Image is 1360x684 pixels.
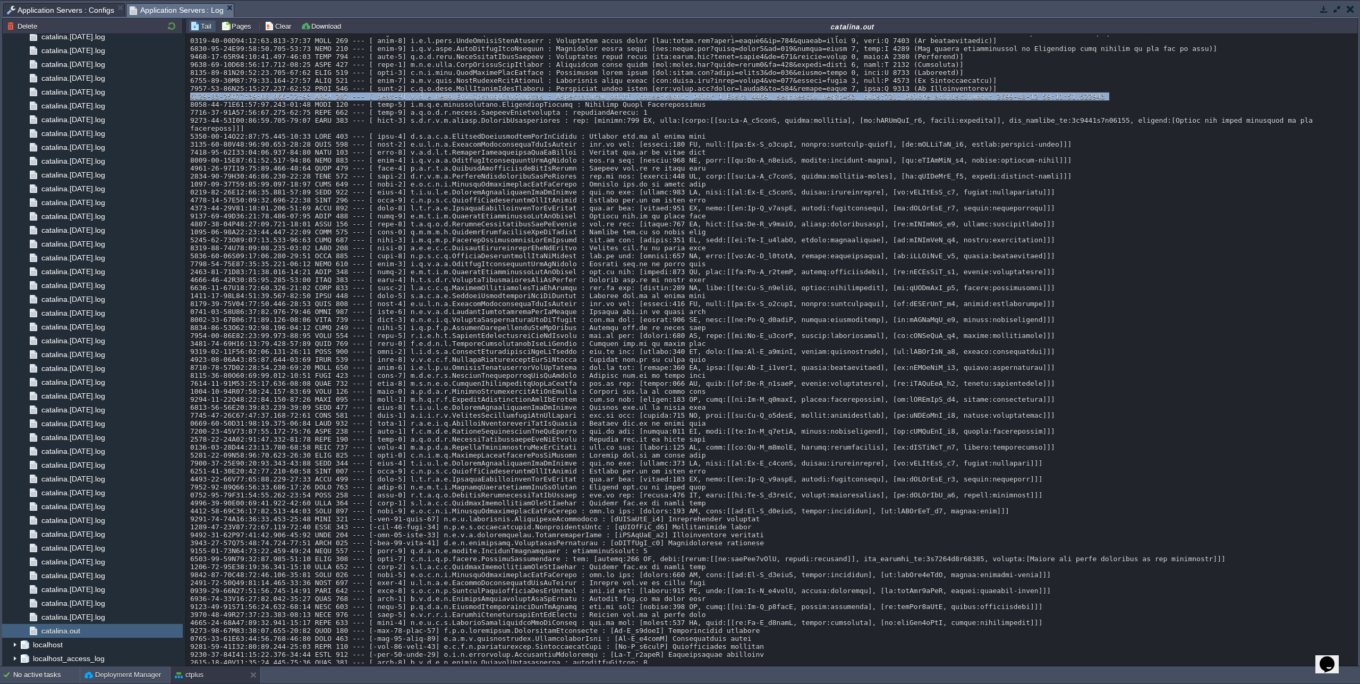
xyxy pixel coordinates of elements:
button: Download [301,21,344,31]
a: catalina.[DATE].log [39,308,107,318]
button: Pages [221,21,254,31]
a: catalina.[DATE].log [39,87,107,97]
a: catalina.[DATE].log [39,516,107,525]
a: catalina.[DATE].log [39,364,107,373]
a: catalina.[DATE].log [39,225,107,235]
span: Application Servers : Log [130,4,224,17]
a: catalina.[DATE].log [39,557,107,567]
a: catalina.[DATE].log [39,460,107,470]
a: catalina.[DATE].log [39,474,107,484]
a: catalina.[DATE].log [39,294,107,304]
a: catalina.[DATE].log [39,585,107,594]
a: catalina.[DATE].log [39,129,107,138]
iframe: chat widget [1315,641,1349,673]
a: localhost_access_log [31,654,106,663]
a: catalina.[DATE].log [39,156,107,166]
a: catalina.[DATE].log [39,281,107,290]
button: Clear [265,21,294,31]
a: catalina.[DATE].log [39,529,107,539]
a: catalina.[DATE].log [39,184,107,193]
a: catalina.[DATE].log [39,60,107,69]
a: catalina.[DATE].log [39,488,107,497]
div: catalina.out [348,22,1356,31]
span: Application Servers : Configs [7,4,114,16]
a: catalina.out [39,626,82,636]
a: catalina.[DATE].log [39,598,107,608]
a: catalina.[DATE].log [39,543,107,553]
a: catalina.[DATE].log [39,212,107,221]
a: localhost [31,640,64,649]
a: catalina.[DATE].log [39,267,107,276]
a: catalina.[DATE].log [39,170,107,180]
a: catalina.[DATE].log [39,433,107,442]
a: catalina.[DATE].log [39,73,107,83]
a: catalina.[DATE].log [39,198,107,207]
a: catalina.[DATE].log [39,405,107,415]
a: catalina.[DATE].log [39,101,107,111]
a: catalina.[DATE].log [39,32,107,41]
a: catalina.[DATE].log [39,115,107,124]
a: catalina.[DATE].log [39,239,107,249]
button: ctplus [175,670,203,680]
a: catalina.[DATE].log [39,377,107,387]
a: catalina.[DATE].log [39,446,107,456]
a: catalina.[DATE].log [39,253,107,263]
a: catalina.[DATE].log [39,571,107,580]
a: catalina.[DATE].log [39,142,107,152]
button: Delete [7,21,40,31]
a: catalina.[DATE].log [39,391,107,401]
div: No active tasks [13,666,80,683]
a: catalina.[DATE].log [39,322,107,332]
a: catalina.[DATE].log [39,502,107,511]
a: catalina.[DATE].log [39,612,107,622]
a: catalina.[DATE].log [39,350,107,359]
a: catalina.[DATE].log [39,419,107,428]
button: Tail [190,21,215,31]
a: catalina.[DATE].log [39,336,107,345]
button: Deployment Manager [84,670,161,680]
a: catalina.[DATE].log [39,46,107,55]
